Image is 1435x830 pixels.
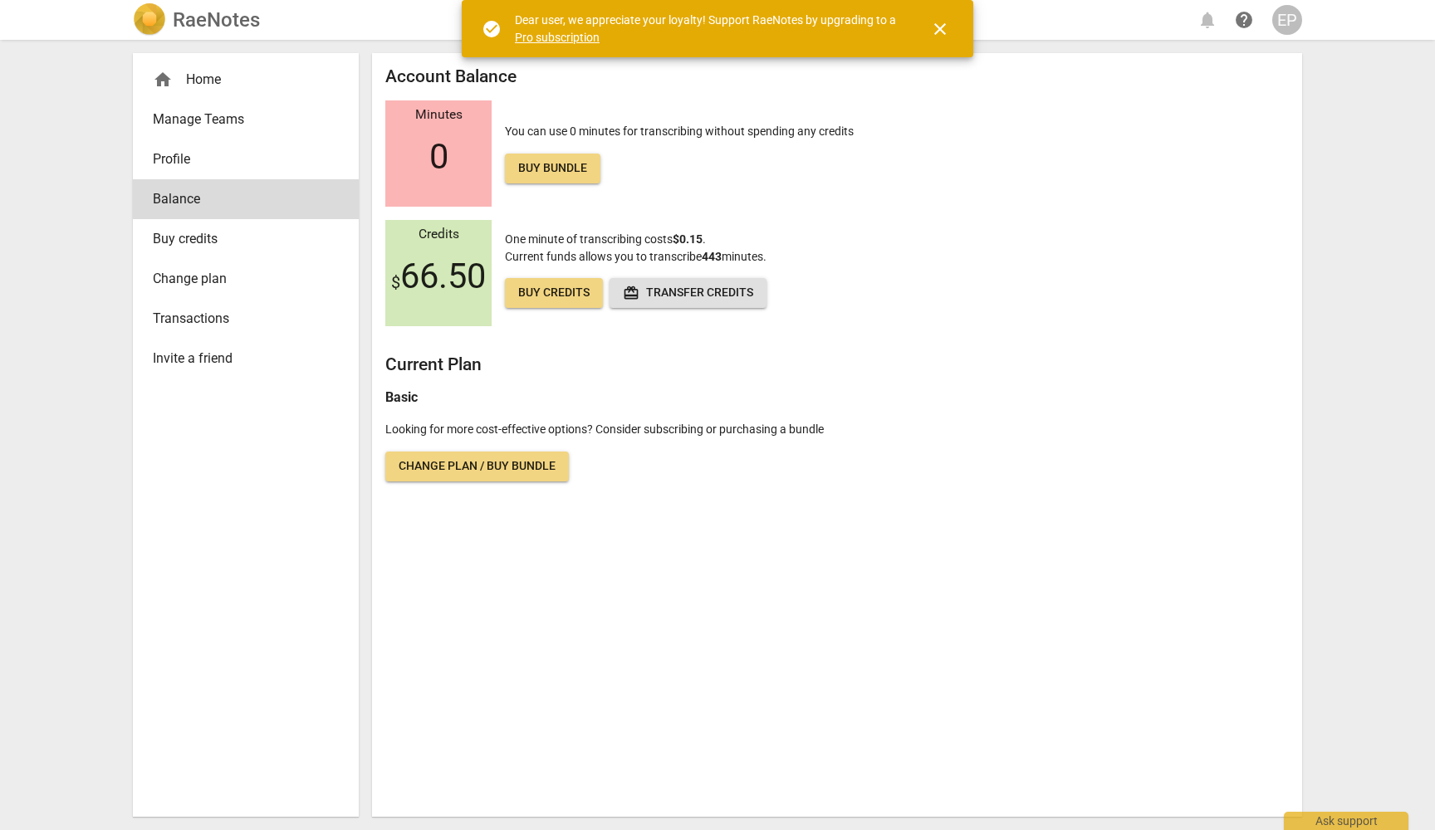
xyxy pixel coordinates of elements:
span: Change plan [153,269,326,289]
div: Credits [385,227,492,242]
h2: RaeNotes [173,8,260,32]
span: Profile [153,149,326,169]
span: Buy credits [518,285,590,301]
a: Buy credits [505,278,603,308]
span: 66.50 [391,256,486,296]
span: Change plan / Buy bundle [399,458,556,475]
div: Minutes [385,108,492,123]
span: redeem [623,285,639,301]
span: Current funds allows you to transcribe minutes. [505,250,766,263]
span: $ [391,272,400,292]
button: Close [920,9,960,49]
span: close [930,19,950,39]
b: 443 [702,250,722,263]
a: Change plan [133,259,359,299]
p: You can use 0 minutes for transcribing without spending any credits [505,123,854,183]
a: Manage Teams [133,100,359,139]
span: Manage Teams [153,110,326,129]
div: Home [133,60,359,100]
h2: Account Balance [385,66,1289,87]
span: Invite a friend [153,349,326,369]
a: Help [1229,5,1259,35]
span: home [153,70,173,90]
span: Transfer credits [623,285,753,301]
span: One minute of transcribing costs . [505,232,706,246]
span: check_circle [482,19,502,39]
a: Profile [133,139,359,179]
span: help [1234,10,1254,30]
button: Transfer credits [610,278,766,308]
p: Looking for more cost-effective options? Consider subscribing or purchasing a bundle [385,421,1289,438]
a: Balance [133,179,359,219]
span: 0 [429,137,448,177]
a: Pro subscription [515,31,600,44]
b: Basic [385,389,418,405]
a: Invite a friend [133,339,359,378]
a: Buy credits [133,219,359,259]
a: Change plan / Buy bundle [385,452,569,481]
a: LogoRaeNotes [133,3,260,37]
span: Buy bundle [518,160,587,177]
a: Transactions [133,299,359,339]
img: Logo [133,3,166,37]
b: $0.15 [673,232,703,246]
span: Transactions [153,309,326,329]
button: EP [1272,5,1302,35]
h2: Current Plan [385,354,1289,375]
div: Ask support [1284,812,1408,830]
div: Home [153,70,326,90]
span: Buy credits [153,229,326,249]
div: Dear user, we appreciate your loyalty! Support RaeNotes by upgrading to a [515,12,900,46]
a: Buy bundle [505,154,600,183]
span: Balance [153,189,326,209]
